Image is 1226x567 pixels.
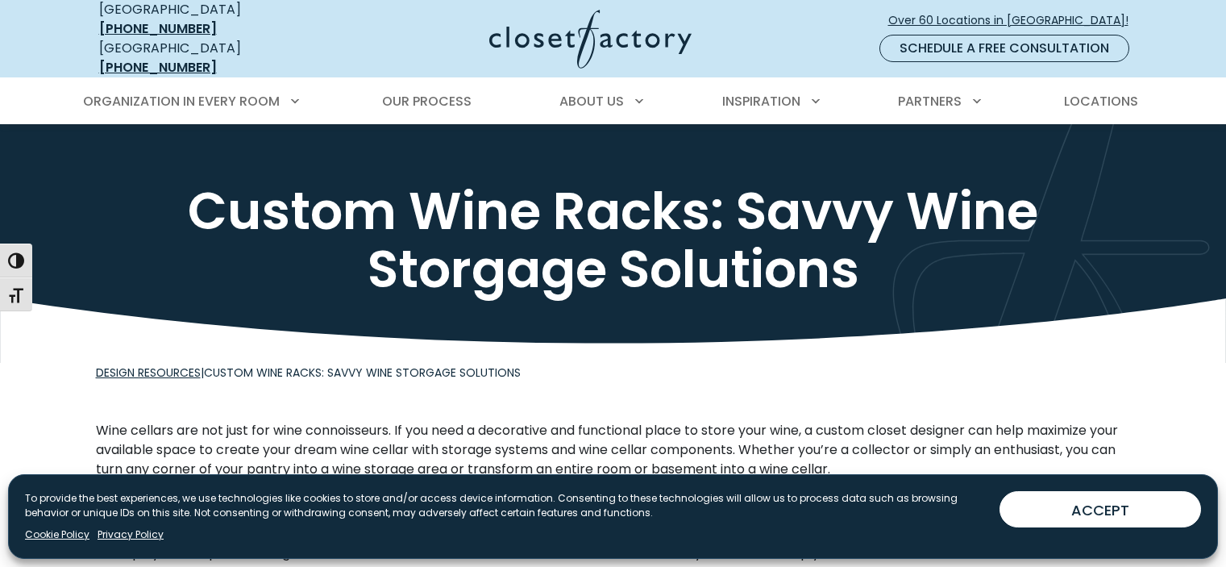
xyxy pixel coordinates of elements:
span: Locations [1064,92,1138,110]
div: [GEOGRAPHIC_DATA] [99,39,333,77]
span: Custom Wine Racks: Savvy Wine Storgage Solutions [204,365,521,381]
img: Closet Factory Logo [489,10,692,69]
a: Privacy Policy [98,527,164,542]
span: About Us [559,92,624,110]
span: Inspiration [722,92,800,110]
a: Cookie Policy [25,527,89,542]
nav: Primary Menu [72,79,1155,124]
a: [PHONE_NUMBER] [99,58,217,77]
h1: Custom Wine Racks: Savvy Wine Storgage Solutions [96,182,1131,298]
span: Partners [898,92,962,110]
a: Schedule a Free Consultation [879,35,1129,62]
a: Over 60 Locations in [GEOGRAPHIC_DATA]! [887,6,1142,35]
button: ACCEPT [1000,491,1201,527]
a: Design Resources [96,365,201,381]
span: Organization in Every Room [83,92,280,110]
span: Over 60 Locations in [GEOGRAPHIC_DATA]! [888,12,1141,29]
p: Wine cellars are not just for wine connoisseurs. If you need a decorative and functional place to... [96,421,1131,479]
span: Our Process [382,92,472,110]
span: | [96,365,521,381]
p: To provide the best experiences, we use technologies like cookies to store and/or access device i... [25,491,987,520]
a: [PHONE_NUMBER] [99,19,217,38]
